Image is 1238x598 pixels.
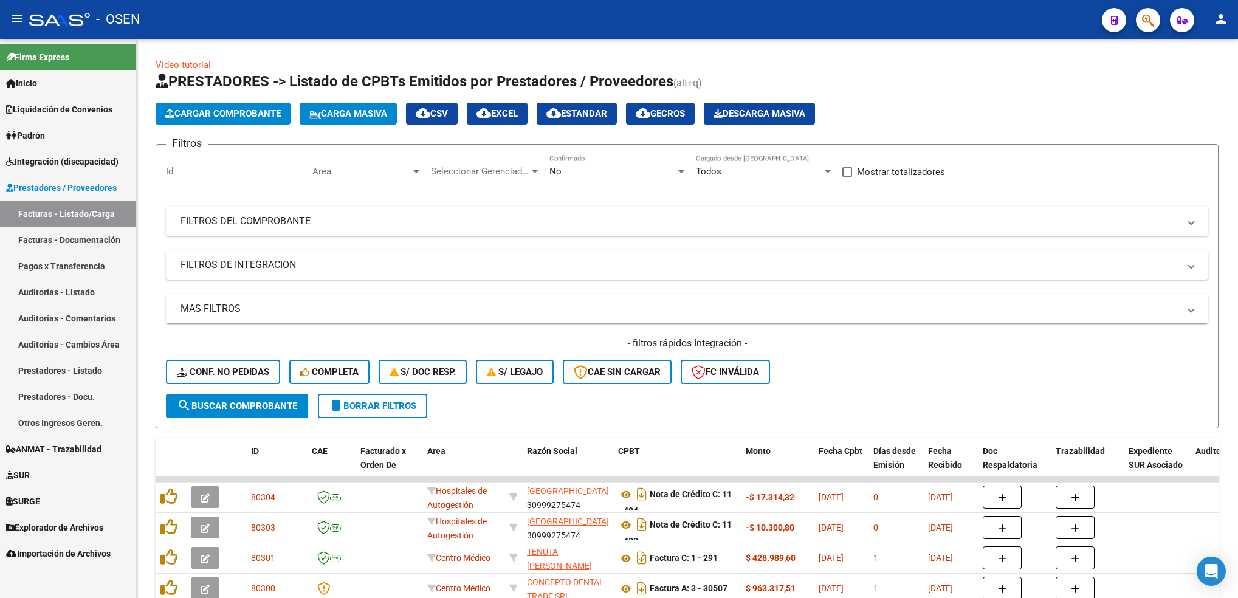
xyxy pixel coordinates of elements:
[166,207,1208,236] mat-expansion-panel-header: FILTROS DEL COMPROBANTE
[251,492,275,502] span: 80304
[819,523,844,532] span: [DATE]
[166,294,1208,323] mat-expansion-panel-header: MAS FILTROS
[618,490,732,516] strong: Nota de Crédito C: 11 - 404
[6,155,119,168] span: Integración (discapacidad)
[318,394,427,418] button: Borrar Filtros
[6,547,111,560] span: Importación de Archivos
[923,438,978,492] datatable-header-cell: Fecha Recibido
[873,553,878,563] span: 1
[746,523,794,532] strong: -$ 10.300,80
[390,366,456,377] span: S/ Doc Resp.
[476,360,554,384] button: S/ legajo
[6,50,69,64] span: Firma Express
[618,520,732,546] strong: Nota de Crédito C: 11 - 403
[626,103,695,125] button: Gecros
[549,166,562,177] span: No
[618,446,640,456] span: CPBT
[427,583,490,593] span: Centro Médico
[177,398,191,413] mat-icon: search
[177,400,297,411] span: Buscar Comprobante
[6,181,117,194] span: Prestadores / Proveedores
[289,360,370,384] button: Completa
[636,106,650,120] mat-icon: cloud_download
[165,108,281,119] span: Cargar Comprobante
[10,12,24,26] mat-icon: menu
[746,492,794,502] strong: -$ 17.314,32
[650,584,727,594] strong: Factura A: 3 - 30507
[527,446,577,456] span: Razón Social
[181,258,1179,272] mat-panel-title: FILTROS DE INTEGRACION
[868,438,923,492] datatable-header-cell: Días desde Emisión
[928,446,962,470] span: Fecha Recibido
[181,215,1179,228] mat-panel-title: FILTROS DEL COMPROBANTE
[819,583,844,593] span: [DATE]
[156,103,291,125] button: Cargar Comprobante
[634,484,650,504] i: Descargar documento
[563,360,672,384] button: CAE SIN CARGAR
[681,360,770,384] button: FC Inválida
[166,250,1208,280] mat-expansion-panel-header: FILTROS DE INTEGRACION
[814,438,868,492] datatable-header-cell: Fecha Cpbt
[356,438,422,492] datatable-header-cell: Facturado x Orden De
[416,108,448,119] span: CSV
[983,446,1037,470] span: Doc Respaldatoria
[704,103,815,125] button: Descarga Masiva
[300,366,359,377] span: Completa
[746,446,771,456] span: Monto
[741,438,814,492] datatable-header-cell: Monto
[251,523,275,532] span: 80303
[6,103,112,116] span: Liquidación de Convenios
[6,521,103,534] span: Explorador de Archivos
[427,486,487,510] span: Hospitales de Autogestión
[819,553,844,563] span: [DATE]
[427,517,487,540] span: Hospitales de Autogestión
[6,495,40,508] span: SURGE
[696,166,721,177] span: Todos
[406,103,458,125] button: CSV
[928,492,953,502] span: [DATE]
[746,583,796,593] strong: $ 963.317,51
[487,366,543,377] span: S/ legajo
[312,166,411,177] span: Area
[819,446,862,456] span: Fecha Cpbt
[522,438,613,492] datatable-header-cell: Razón Social
[978,438,1051,492] datatable-header-cell: Doc Respaldatoria
[6,442,101,456] span: ANMAT - Trazabilidad
[329,400,416,411] span: Borrar Filtros
[636,108,685,119] span: Gecros
[1051,438,1124,492] datatable-header-cell: Trazabilidad
[1056,446,1105,456] span: Trazabilidad
[1197,557,1226,586] div: Open Intercom Messenger
[360,446,406,470] span: Facturado x Orden De
[467,103,528,125] button: EXCEL
[1129,446,1183,470] span: Expediente SUR Asociado
[527,515,608,540] div: 30999275474
[928,523,953,532] span: [DATE]
[613,438,741,492] datatable-header-cell: CPBT
[537,103,617,125] button: Estandar
[704,103,815,125] app-download-masive: Descarga masiva de comprobantes (adjuntos)
[1195,446,1231,456] span: Auditoria
[634,548,650,568] i: Descargar documento
[873,446,916,470] span: Días desde Emisión
[928,583,953,593] span: [DATE]
[6,129,45,142] span: Padrón
[673,77,702,89] span: (alt+q)
[527,545,608,571] div: 23338531044
[156,73,673,90] span: PRESTADORES -> Listado de CPBTs Emitidos por Prestadores / Proveedores
[181,302,1179,315] mat-panel-title: MAS FILTROS
[857,165,945,179] span: Mostrar totalizadores
[873,523,878,532] span: 0
[527,486,609,496] span: [GEOGRAPHIC_DATA]
[307,438,356,492] datatable-header-cell: CAE
[634,515,650,534] i: Descargar documento
[692,366,759,377] span: FC Inválida
[6,77,37,90] span: Inicio
[416,106,430,120] mat-icon: cloud_download
[422,438,504,492] datatable-header-cell: Area
[6,469,30,482] span: SUR
[1214,12,1228,26] mat-icon: person
[166,360,280,384] button: Conf. no pedidas
[251,553,275,563] span: 80301
[166,337,1208,350] h4: - filtros rápidos Integración -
